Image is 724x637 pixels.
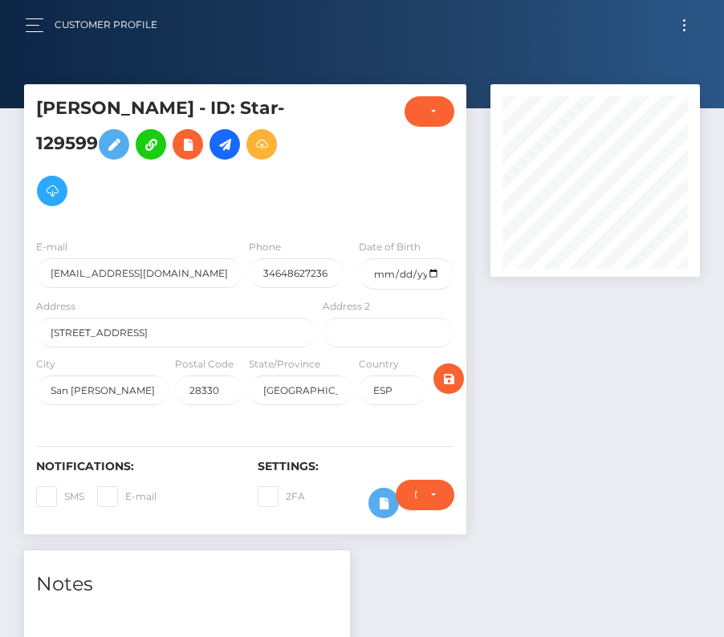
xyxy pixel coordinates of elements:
[55,8,157,42] a: Customer Profile
[405,96,454,127] button: ACTIVE
[36,299,75,314] label: Address
[414,489,417,501] div: Do not require
[249,357,320,371] label: State/Province
[175,357,234,371] label: Postal Code
[669,14,699,36] button: Toggle navigation
[36,96,307,214] h5: [PERSON_NAME] - ID: Star-129599
[209,129,240,160] a: Initiate Payout
[36,460,234,473] h6: Notifications:
[36,486,84,507] label: SMS
[249,240,281,254] label: Phone
[359,240,421,254] label: Date of Birth
[258,460,455,473] h6: Settings:
[36,357,55,371] label: City
[36,240,67,254] label: E-mail
[36,570,338,598] h4: Notes
[258,486,305,507] label: 2FA
[323,299,370,314] label: Address 2
[97,486,157,507] label: E-mail
[359,357,399,371] label: Country
[396,480,454,510] button: Do not require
